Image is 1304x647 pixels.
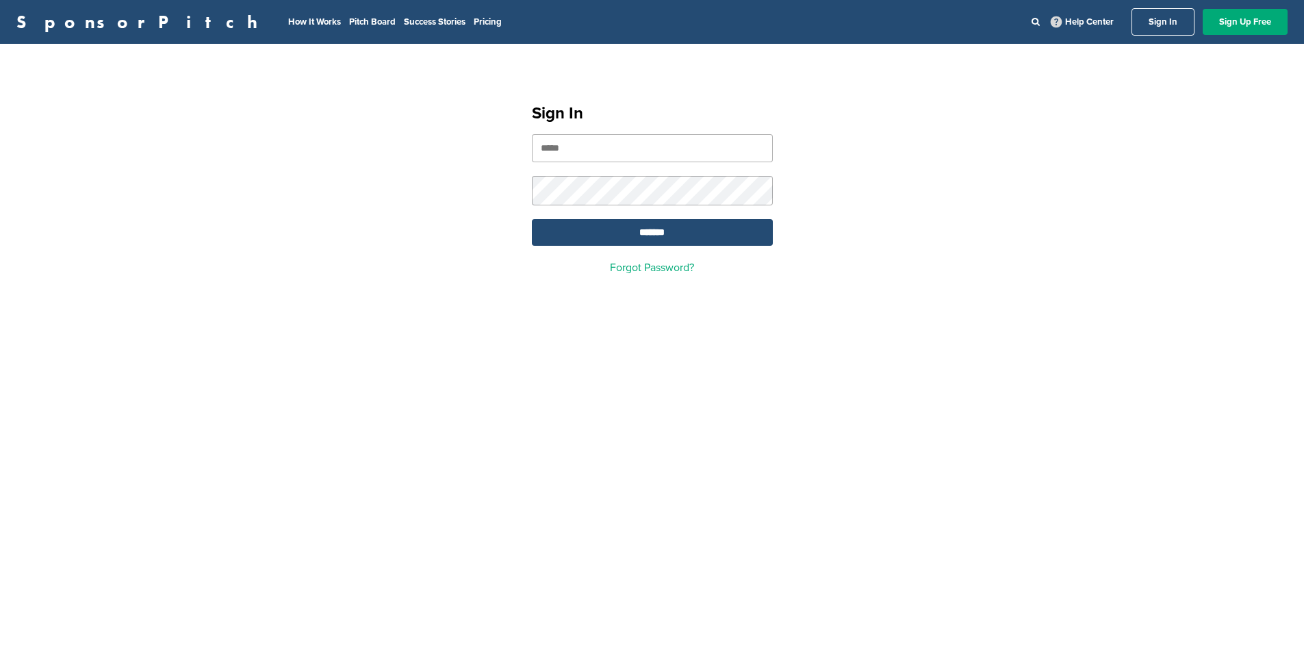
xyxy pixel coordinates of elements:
a: Success Stories [404,16,465,27]
a: Pricing [474,16,502,27]
a: Help Center [1048,14,1116,30]
h1: Sign In [532,101,773,126]
a: Pitch Board [349,16,396,27]
a: SponsorPitch [16,13,266,31]
a: Sign Up Free [1203,9,1288,35]
a: Forgot Password? [610,261,694,275]
a: Sign In [1132,8,1194,36]
a: How It Works [288,16,341,27]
